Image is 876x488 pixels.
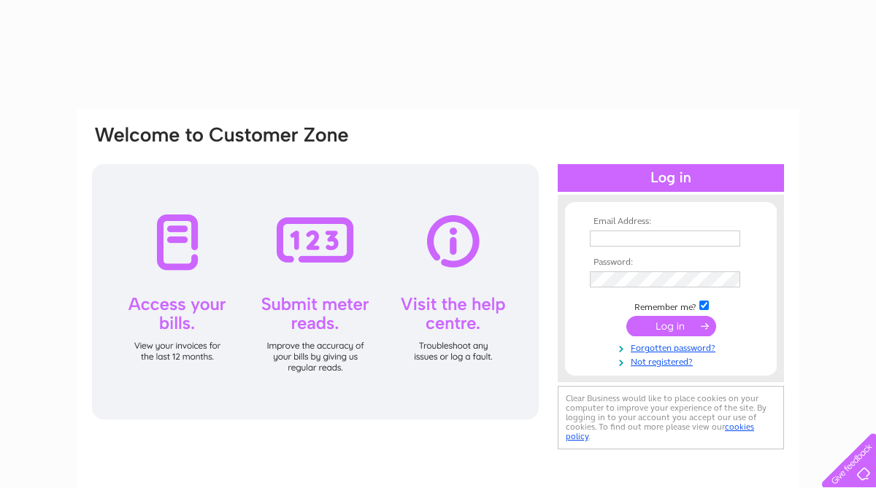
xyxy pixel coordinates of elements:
[590,340,756,354] a: Forgotten password?
[590,354,756,368] a: Not registered?
[626,316,716,336] input: Submit
[566,422,754,441] a: cookies policy
[586,217,756,227] th: Email Address:
[586,257,756,268] th: Password:
[558,386,784,449] div: Clear Business would like to place cookies on your computer to improve your experience of the sit...
[586,298,756,313] td: Remember me?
